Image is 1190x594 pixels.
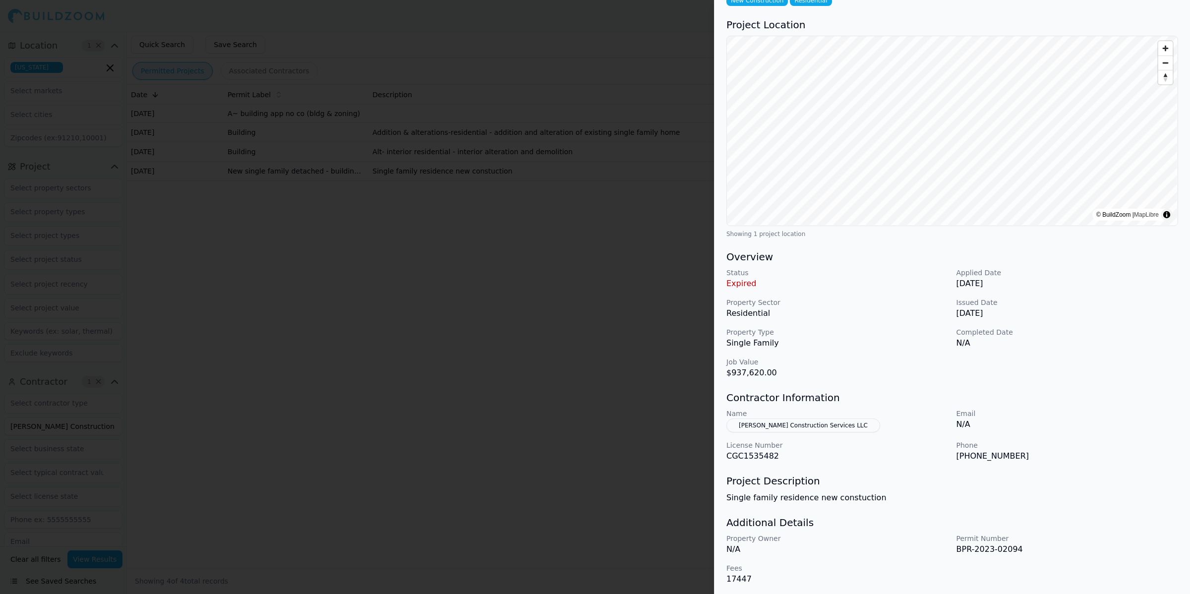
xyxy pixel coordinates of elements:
[726,327,949,337] p: Property Type
[1096,210,1159,220] div: © BuildZoom |
[1134,211,1159,218] a: MapLibre
[956,440,1179,450] p: Phone
[1158,41,1173,56] button: Zoom in
[726,543,949,555] p: N/A
[956,450,1179,462] p: [PHONE_NUMBER]
[726,418,880,432] button: [PERSON_NAME] Construction Services LLC
[956,418,1179,430] p: N/A
[726,367,949,379] p: $937,620.00
[727,36,1177,225] canvas: Map
[1161,209,1173,221] summary: Toggle attribution
[956,278,1179,290] p: [DATE]
[1158,70,1173,84] button: Reset bearing to north
[726,391,1178,405] h3: Contractor Information
[726,450,949,462] p: CGC1535482
[726,492,1178,504] p: Single family residence new constuction
[726,440,949,450] p: License Number
[726,534,949,543] p: Property Owner
[726,474,1178,488] h3: Project Description
[956,337,1179,349] p: N/A
[726,230,1178,238] div: Showing 1 project location
[956,409,1179,418] p: Email
[726,297,949,307] p: Property Sector
[956,534,1179,543] p: Permit Number
[1158,56,1173,70] button: Zoom out
[726,337,949,349] p: Single Family
[726,573,949,585] p: 17447
[726,268,949,278] p: Status
[726,278,949,290] p: Expired
[726,563,949,573] p: Fees
[956,268,1179,278] p: Applied Date
[726,516,1178,530] h3: Additional Details
[956,307,1179,319] p: [DATE]
[726,250,1178,264] h3: Overview
[956,543,1179,555] p: BPR-2023-02094
[726,357,949,367] p: Job Value
[956,327,1179,337] p: Completed Date
[726,18,1178,32] h3: Project Location
[956,297,1179,307] p: Issued Date
[726,307,949,319] p: Residential
[726,409,949,418] p: Name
